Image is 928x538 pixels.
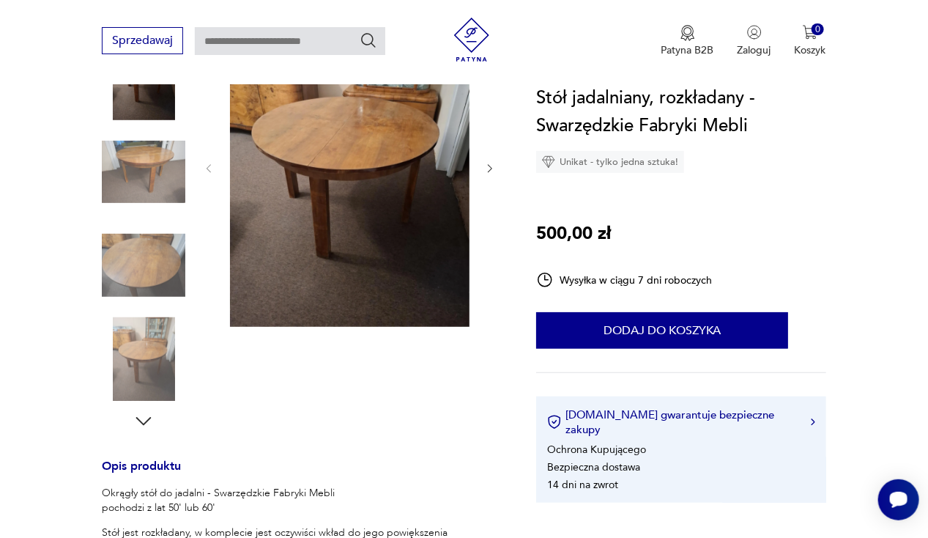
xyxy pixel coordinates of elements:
a: Sprzedawaj [102,37,183,47]
button: Sprzedawaj [102,27,183,54]
img: Ikona diamentu [542,155,555,169]
p: Zaloguj [738,43,771,57]
img: Patyna - sklep z meblami i dekoracjami vintage [450,18,494,62]
div: Unikat - tylko jedna sztuka! [536,151,684,173]
li: Bezpieczna dostawa [547,460,640,474]
div: Wysyłka w ciągu 7 dni roboczych [536,271,712,289]
li: Ochrona Kupującego [547,443,646,457]
img: Ikonka użytkownika [747,25,762,40]
img: Ikona strzałki w prawo [811,419,815,426]
p: Okrągły stół do jadalni - Swarzędzkie Fabryki Mebli pochodzi z lat 50' lub 60' [102,486,501,515]
li: 14 dni na zwrot [547,478,618,492]
button: [DOMAIN_NAME] gwarantuje bezpieczne zakupy [547,408,814,437]
button: Szukaj [360,32,377,49]
button: Zaloguj [738,25,771,57]
img: Ikona medalu [680,25,695,41]
button: Patyna B2B [661,25,714,57]
img: Ikona koszyka [803,25,817,40]
p: Patyna B2B [661,43,714,57]
p: Koszyk [795,43,826,57]
button: 0Koszyk [795,25,826,57]
img: Zdjęcie produktu Stół jadalniany, rozkładany - Swarzędzkie Fabryki Mebli [230,7,469,327]
img: Zdjęcie produktu Stół jadalniany, rozkładany - Swarzędzkie Fabryki Mebli [102,224,185,307]
a: Ikona medaluPatyna B2B [661,25,714,57]
p: 500,00 zł [536,220,611,248]
div: 0 [812,23,824,36]
iframe: Smartsupp widget button [878,479,919,520]
img: Ikona certyfikatu [547,415,562,430]
img: Zdjęcie produktu Stół jadalniany, rozkładany - Swarzędzkie Fabryki Mebli [102,317,185,401]
h1: Stół jadalniany, rozkładany - Swarzędzkie Fabryki Mebli [536,84,825,140]
img: Zdjęcie produktu Stół jadalniany, rozkładany - Swarzędzkie Fabryki Mebli [102,130,185,214]
h3: Opis produktu [102,462,501,486]
button: Dodaj do koszyka [536,312,788,349]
